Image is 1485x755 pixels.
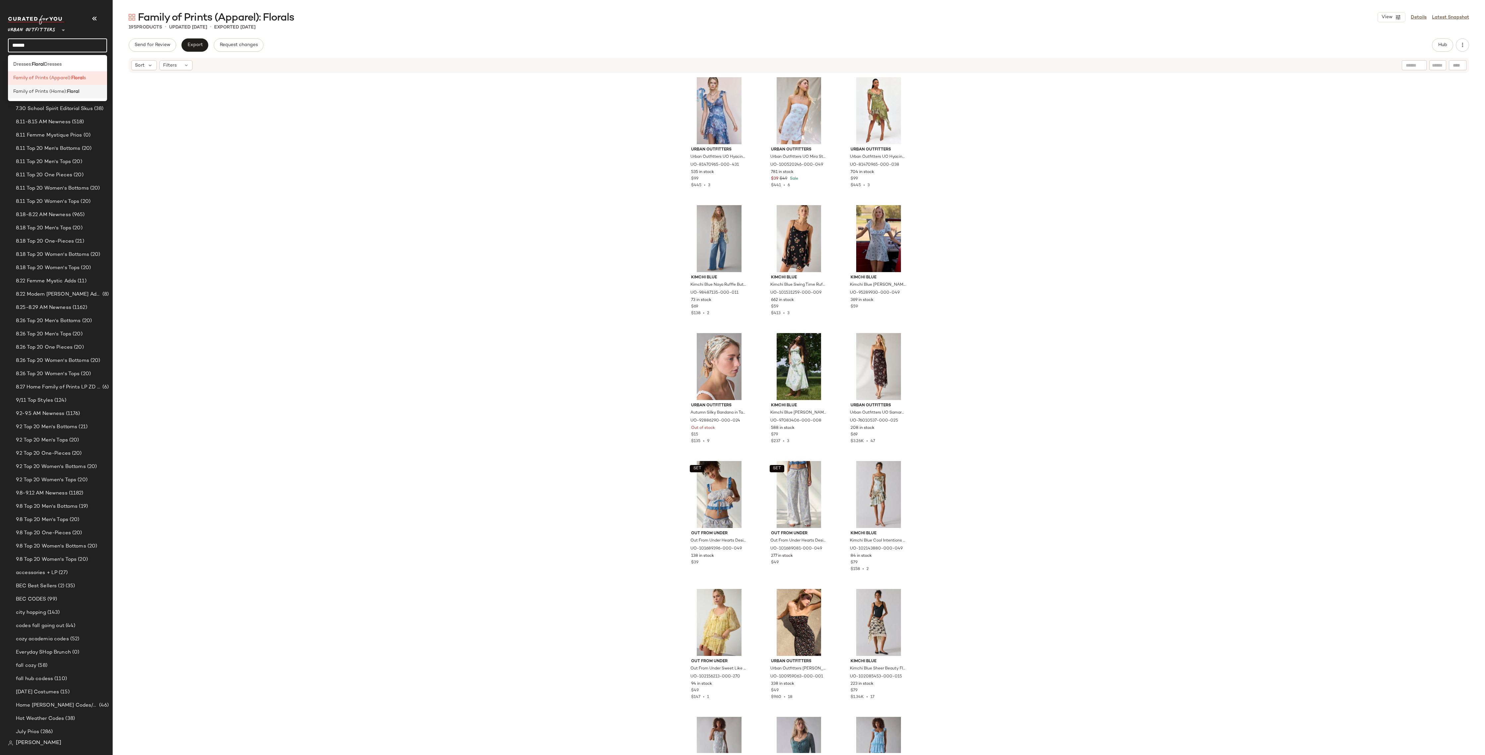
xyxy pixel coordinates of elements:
[73,344,84,351] span: (20)
[686,77,752,144] img: 81470965_431_b
[135,62,145,69] span: Sort
[16,463,86,471] span: 9.2 Top 20 Women's Bottoms
[81,317,92,325] span: (20)
[686,461,752,528] img: 101689396_049_b
[788,695,792,699] span: 18
[89,185,100,192] span: (20)
[187,42,203,48] span: Export
[16,145,81,152] span: 8.11 Top 20 Men's Bottoms
[16,171,72,179] span: 8.11 Top 20 One Pieces
[46,609,60,616] span: (143)
[71,224,83,232] span: (20)
[16,423,77,431] span: 9.2 Top 20 Men's Bottoms
[851,297,873,303] span: 369 in stock
[16,410,65,418] span: 9.2-9.5 AM Newness
[700,311,707,316] span: •
[16,450,71,457] span: 9.2 Top 20 One-Pieces
[851,432,858,438] span: $69
[690,162,739,168] span: UO-81470965-000-431
[16,476,76,484] span: 9.2 Top 20 Women's Tops
[770,465,784,472] button: SET
[690,674,740,680] span: UO-102156213-000-270
[8,15,64,25] img: cfy_white_logo.C9jOOHJF.svg
[169,24,207,31] p: updated [DATE]
[16,251,89,259] span: 8.18 Top 20 Women's Bottoms
[16,702,98,709] span: Home [PERSON_NAME] Codes/Add Ins
[16,582,64,590] span: BEC Best Sellers (2)
[766,333,832,400] img: 97083406_008_b
[86,543,97,550] span: (20)
[771,169,794,175] span: 781 in stock
[691,275,747,281] span: Kimchi Blue
[845,461,912,528] img: 102143880_049_b
[850,538,906,544] span: Kimchi Blue Cool Intentions Asymmetrical Satin Slip Midi Dress in Blue, Women's at Urban Outfitters
[32,61,44,68] b: Floral
[771,403,827,409] span: Kimchi Blue
[16,609,46,616] span: city hopping
[690,290,739,296] span: UO-98487135-000-011
[771,176,778,182] span: $39
[770,666,826,672] span: Urban Outfitters [PERSON_NAME] Printed Knit Strapless Tube Maxi Dress in Black Floral, Women's at...
[16,224,71,232] span: 8.18 Top 20 Men's Tops
[16,688,59,696] span: [DATE] Costumes
[771,183,781,188] span: $441
[77,423,88,431] span: (21)
[851,275,907,281] span: Kimchi Blue
[851,169,874,175] span: 704 in stock
[64,582,75,590] span: (35)
[219,42,258,48] span: Request changes
[693,466,701,471] span: SET
[691,553,714,559] span: 138 in stock
[16,649,71,656] span: Everyday SHop Brunch
[700,439,707,443] span: •
[98,702,109,709] span: (46)
[851,567,860,571] span: $158
[16,675,53,683] span: fall hub codess
[771,681,794,687] span: 338 in stock
[16,132,82,139] span: 8.11 Femme Mystique Prios
[851,183,861,188] span: $445
[771,659,827,665] span: Urban Outfitters
[82,132,90,139] span: (0)
[771,439,780,443] span: $237
[770,282,826,288] span: Kimchi Blue Swing Time Ruffle Babydoll Mini Dress in Botanical Floral, Women's at Urban Outfitters
[851,695,864,699] span: $1.34K
[16,635,69,643] span: cozy academia codes
[787,311,790,316] span: 3
[691,147,747,153] span: Urban Outfitters
[771,432,778,438] span: $79
[69,635,80,643] span: (52)
[690,546,742,552] span: UO-101689396-000-049
[8,23,55,34] span: Urban Outfitters
[1432,14,1469,21] a: Latest Snapshot
[850,282,906,288] span: Kimchi Blue [PERSON_NAME] Square-Neck Empire Waist Mini Dress in Blue, Women's at Urban Outfitters
[74,238,84,245] span: (21)
[870,695,874,699] span: 17
[16,264,80,272] span: 8.18 Top 20 Women's Tops
[870,439,875,443] span: 47
[771,553,793,559] span: 277 in stock
[134,42,170,48] span: Send for Review
[690,465,704,472] button: SET
[690,666,746,672] span: Out From Under Sweet Like Honey Sheer Lace Trim 2-Piece Set Top in Light Yellow, Women's at Urban...
[71,118,84,126] span: (518)
[53,397,66,404] span: (124)
[850,154,906,160] span: Urban Outfitters UO Hyacinth Lace Spliced Midi Dress in Green, Women's at Urban Outfitters
[1438,42,1447,48] span: Hub
[16,569,57,577] span: accessories + LP
[71,75,84,82] b: Floral
[13,61,32,68] span: Dresses:
[16,198,79,205] span: 8.11 Top 20 Women's Tops
[86,463,97,471] span: (20)
[770,162,823,168] span: UO-100520246-000-049
[766,461,832,528] img: 101689081_049_b
[8,740,13,746] img: svg%3e
[16,596,46,603] span: BEC CODES
[845,77,912,144] img: 81470965_038_b
[1381,15,1393,20] span: View
[700,695,707,699] span: •
[16,490,68,497] span: 9.8-9.12 AM Newness
[64,715,75,723] span: (38)
[771,425,795,431] span: 588 in stock
[771,531,827,537] span: Out From Under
